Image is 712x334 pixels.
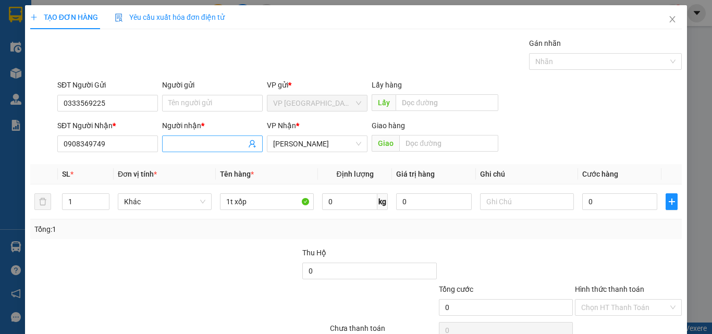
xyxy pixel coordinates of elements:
[162,120,263,131] div: Người nhận
[336,170,373,178] span: Định lượng
[273,95,361,111] span: VP Đà Lạt
[396,94,498,111] input: Dọc đường
[115,13,225,21] span: Yêu cầu xuất hóa đơn điện tử
[372,135,399,152] span: Giao
[666,197,677,206] span: plus
[273,136,361,152] span: VP Phan Thiết
[372,81,402,89] span: Lấy hàng
[30,13,98,21] span: TẠO ĐƠN HÀNG
[439,285,473,293] span: Tổng cước
[267,121,296,130] span: VP Nhận
[30,14,38,21] span: plus
[34,193,51,210] button: delete
[118,170,157,178] span: Đơn vị tính
[267,79,367,91] div: VP gửi
[57,120,158,131] div: SĐT Người Nhận
[124,194,205,209] span: Khác
[396,193,471,210] input: 0
[582,170,618,178] span: Cước hàng
[476,164,578,184] th: Ghi chú
[529,39,561,47] label: Gán nhãn
[162,79,263,91] div: Người gửi
[57,79,158,91] div: SĐT Người Gửi
[115,14,123,22] img: icon
[220,193,314,210] input: VD: Bàn, Ghế
[668,15,677,23] span: close
[220,170,254,178] span: Tên hàng
[34,224,276,235] div: Tổng: 1
[62,170,70,178] span: SL
[666,193,678,210] button: plus
[658,5,687,34] button: Close
[575,285,644,293] label: Hình thức thanh toán
[399,135,498,152] input: Dọc đường
[396,170,435,178] span: Giá trị hàng
[480,193,574,210] input: Ghi Chú
[377,193,388,210] span: kg
[372,121,405,130] span: Giao hàng
[248,140,256,148] span: user-add
[372,94,396,111] span: Lấy
[302,249,326,257] span: Thu Hộ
